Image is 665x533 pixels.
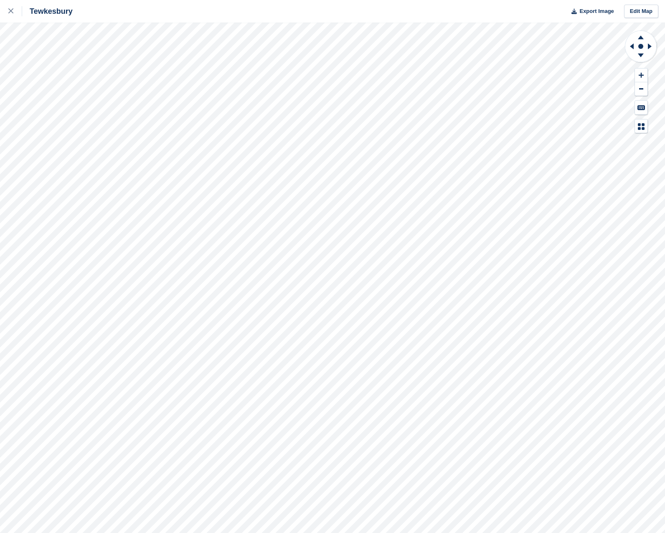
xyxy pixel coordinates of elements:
button: Keyboard Shortcuts [635,101,647,114]
button: Map Legend [635,119,647,133]
button: Zoom Out [635,82,647,96]
span: Export Image [579,7,614,15]
div: Tewkesbury [22,6,73,16]
button: Zoom In [635,69,647,82]
a: Edit Map [624,5,658,18]
button: Export Image [566,5,614,18]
